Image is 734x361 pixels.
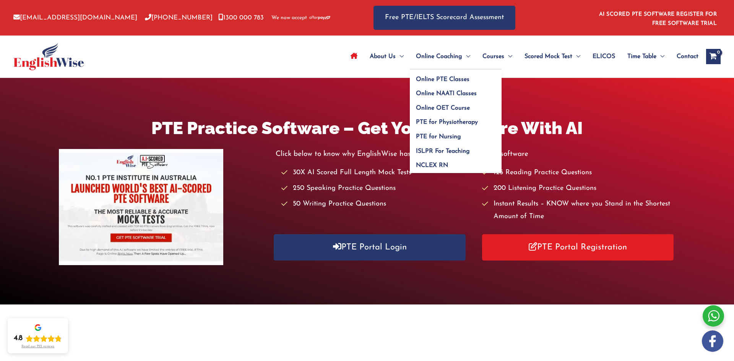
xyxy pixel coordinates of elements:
[599,11,717,26] a: AI SCORED PTE SOFTWARE REGISTER FOR FREE SOFTWARE TRIAL
[276,148,675,160] p: Click below to know why EnglishWise has worlds best AI scored PTE software
[410,113,502,127] a: PTE for Physiotherapy
[14,334,23,343] div: 4.8
[309,16,330,20] img: Afterpay-Logo
[410,84,502,99] a: Online NAATI Classes
[410,98,502,113] a: Online OET Course
[416,119,478,125] span: PTE for Physiotherapy
[482,198,676,223] li: Instant Results – KNOW where you Stand in the Shortest Amount of Time
[702,330,723,352] img: white-facebook.png
[462,43,470,70] span: Menu Toggle
[677,43,698,70] span: Contact
[482,182,676,195] li: 200 Listening Practice Questions
[572,43,580,70] span: Menu Toggle
[59,149,223,265] img: pte-institute-main
[410,141,502,156] a: ISLPR For Teaching
[344,43,698,70] nav: Site Navigation: Main Menu
[274,234,466,261] a: PTE Portal Login
[416,105,470,111] span: Online OET Course
[416,162,448,168] span: NCLEX RN
[416,76,469,83] span: Online PTE Classes
[281,167,475,179] li: 30X AI Scored Full Length Mock Tests
[476,43,518,70] a: CoursesMenu Toggle
[518,43,586,70] a: Scored Mock TestMenu Toggle
[281,182,475,195] li: 250 Speaking Practice Questions
[145,15,213,21] a: [PHONE_NUMBER]
[504,43,512,70] span: Menu Toggle
[482,43,504,70] span: Courses
[416,148,470,154] span: ISLPR For Teaching
[416,43,462,70] span: Online Coaching
[586,43,621,70] a: ELICOS
[482,167,676,179] li: 125 Reading Practice Questions
[218,15,264,21] a: 1300 000 783
[370,43,396,70] span: About Us
[594,5,721,30] aside: Header Widget 1
[14,334,62,343] div: Rating: 4.8 out of 5
[525,43,572,70] span: Scored Mock Test
[396,43,404,70] span: Menu Toggle
[416,134,461,140] span: PTE for Nursing
[13,15,137,21] a: [EMAIL_ADDRESS][DOMAIN_NAME]
[373,6,515,30] a: Free PTE/IELTS Scorecard Assessment
[706,49,721,64] a: View Shopping Cart, empty
[410,70,502,84] a: Online PTE Classes
[627,43,656,70] span: Time Table
[59,116,676,140] h1: PTE Practice Software – Get Your PTE Score With AI
[13,43,84,70] img: cropped-ew-logo
[416,91,477,97] span: Online NAATI Classes
[281,198,475,210] li: 50 Writing Practice Questions
[410,43,476,70] a: Online CoachingMenu Toggle
[410,127,502,142] a: PTE for Nursing
[621,43,671,70] a: Time TableMenu Toggle
[364,43,410,70] a: About UsMenu Toggle
[656,43,664,70] span: Menu Toggle
[671,43,698,70] a: Contact
[271,14,307,22] span: We now accept
[21,345,54,349] div: Read our 723 reviews
[482,234,674,261] a: PTE Portal Registration
[593,43,615,70] span: ELICOS
[410,156,502,173] a: NCLEX RN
